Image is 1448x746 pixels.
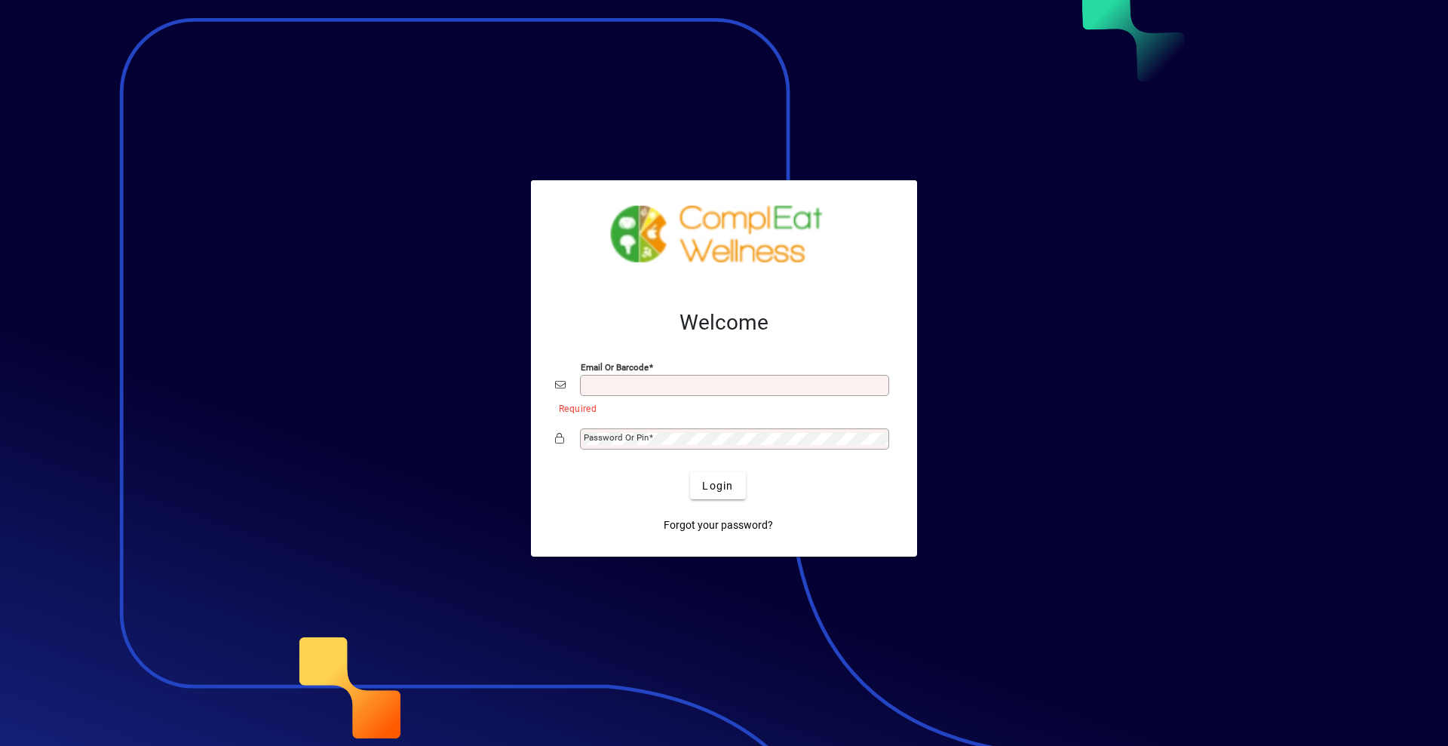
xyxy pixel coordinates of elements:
[702,478,733,494] span: Login
[559,400,881,416] mat-error: Required
[658,511,779,539] a: Forgot your password?
[664,517,773,533] span: Forgot your password?
[690,472,745,499] button: Login
[555,310,893,336] h2: Welcome
[581,362,649,373] mat-label: Email or Barcode
[584,432,649,443] mat-label: Password or Pin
